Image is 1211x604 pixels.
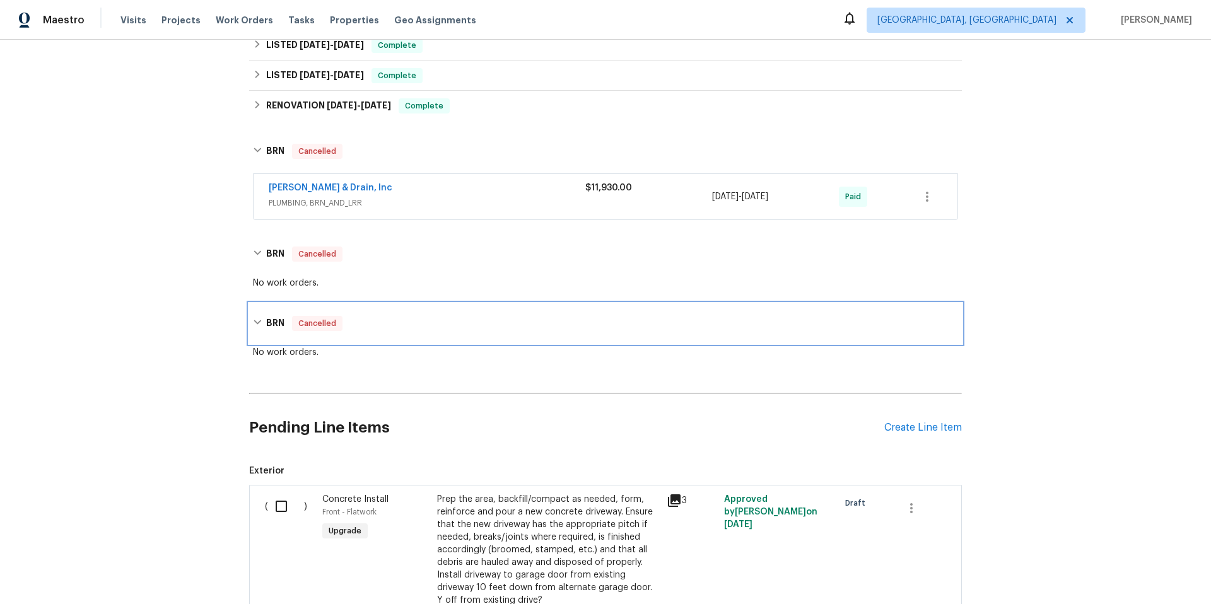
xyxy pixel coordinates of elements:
span: - [300,40,364,49]
div: BRN Cancelled [249,303,962,344]
span: [DATE] [300,40,330,49]
div: 3 [667,493,717,508]
span: - [327,101,391,110]
span: [DATE] [334,40,364,49]
span: [DATE] [361,101,391,110]
div: LISTED [DATE]-[DATE]Complete [249,61,962,91]
div: Create Line Item [884,422,962,434]
span: Complete [373,69,421,82]
span: PLUMBING, BRN_AND_LRR [269,197,585,209]
h6: BRN [266,316,284,331]
span: Work Orders [216,14,273,26]
h6: LISTED [266,68,364,83]
span: Complete [373,39,421,52]
span: Tasks [288,16,315,25]
span: [DATE] [334,71,364,79]
div: BRN Cancelled [249,234,962,274]
span: Properties [330,14,379,26]
span: [GEOGRAPHIC_DATA], [GEOGRAPHIC_DATA] [877,14,1056,26]
span: Approved by [PERSON_NAME] on [724,495,817,529]
div: No work orders. [253,277,958,289]
span: Maestro [43,14,85,26]
span: Complete [400,100,448,112]
span: [DATE] [327,101,357,110]
span: Paid [845,190,866,203]
span: [PERSON_NAME] [1116,14,1192,26]
span: Cancelled [293,248,341,260]
h6: RENOVATION [266,98,391,113]
h2: Pending Line Items [249,398,884,457]
span: Geo Assignments [394,14,476,26]
h6: LISTED [266,38,364,53]
span: [DATE] [742,192,768,201]
h6: BRN [266,247,284,262]
span: Cancelled [293,317,341,330]
span: Visits [120,14,146,26]
div: LISTED [DATE]-[DATE]Complete [249,30,962,61]
span: [DATE] [724,520,752,529]
span: Upgrade [324,525,366,537]
span: $11,930.00 [585,183,632,192]
span: - [300,71,364,79]
span: [DATE] [300,71,330,79]
span: Projects [161,14,201,26]
span: - [712,190,768,203]
div: BRN Cancelled [249,131,962,171]
span: [DATE] [712,192,739,201]
div: No work orders. [253,346,958,359]
span: Front - Flatwork [322,508,377,516]
span: Cancelled [293,145,341,158]
a: [PERSON_NAME] & Drain, Inc [269,183,392,192]
h6: BRN [266,144,284,159]
div: RENOVATION [DATE]-[DATE]Complete [249,91,962,121]
span: Concrete Install [322,495,389,504]
span: Draft [845,497,870,509]
span: Exterior [249,465,962,477]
